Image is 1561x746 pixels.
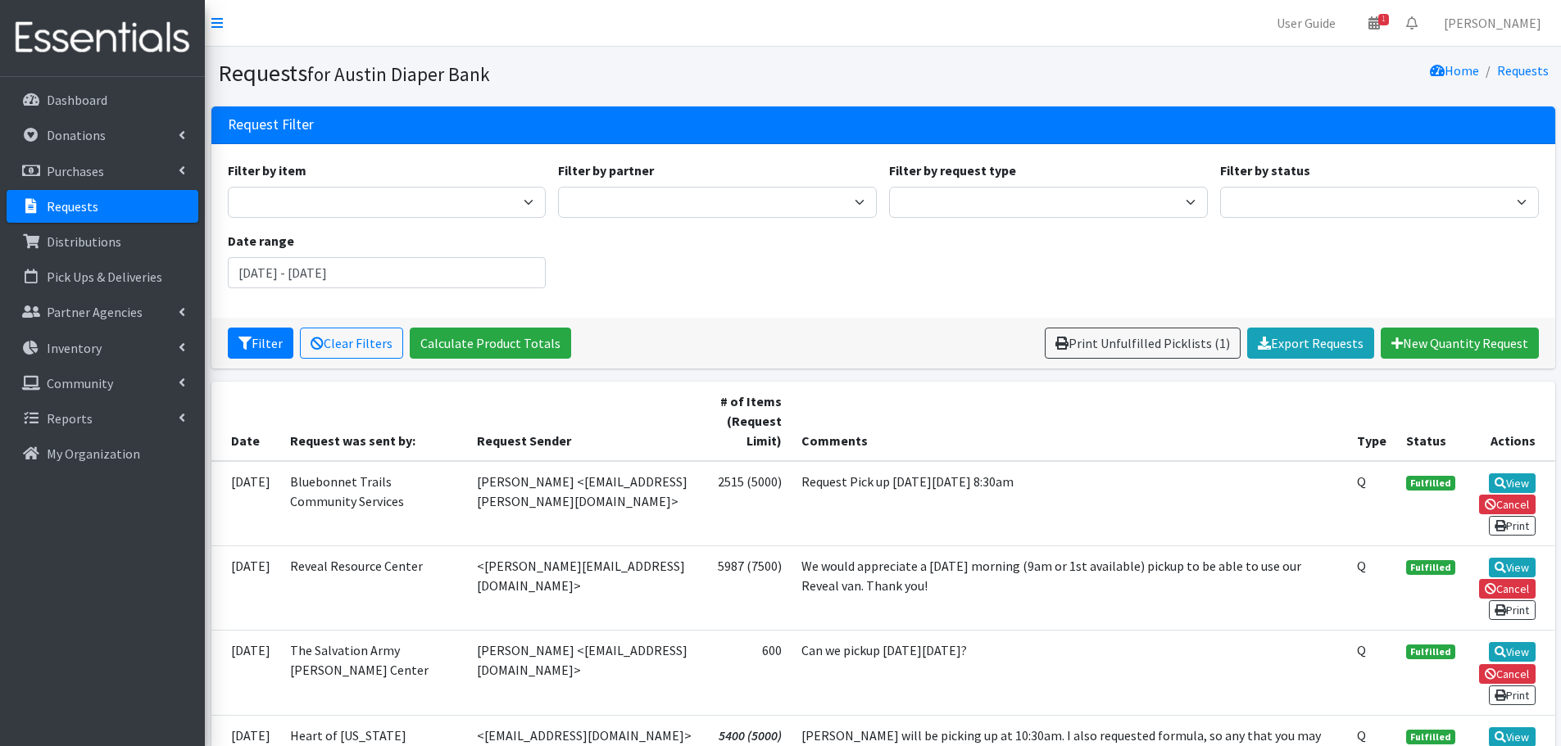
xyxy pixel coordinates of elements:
a: Calculate Product Totals [410,328,571,359]
td: 5987 (7500) [703,545,792,630]
th: Comments [792,382,1348,461]
a: View [1489,473,1536,493]
a: Dashboard [7,84,198,116]
td: 2515 (5000) [703,461,792,546]
th: Request was sent by: [280,382,468,461]
a: Inventory [7,332,198,364]
label: Filter by partner [558,161,654,180]
td: Reveal Resource Center [280,545,468,630]
a: Reports [7,402,198,435]
a: Print [1489,516,1536,536]
a: Community [7,367,198,400]
td: 600 [703,631,792,715]
td: Request Pick up [DATE][DATE] 8:30am [792,461,1348,546]
abbr: Quantity [1357,727,1366,744]
p: Community [47,375,113,391]
p: Distributions [47,233,121,250]
a: Export Requests [1247,328,1374,359]
h1: Requests [218,59,878,88]
abbr: Quantity [1357,642,1366,658]
span: Fulfilled [1406,476,1455,491]
button: Filter [228,328,293,359]
a: [PERSON_NAME] [1431,7,1554,39]
span: 1 [1378,14,1389,25]
td: The Salvation Army [PERSON_NAME] Center [280,631,468,715]
h3: Request Filter [228,116,314,133]
a: Cancel [1479,495,1536,514]
p: Inventory [47,340,102,356]
td: Bluebonnet Trails Community Services [280,461,468,546]
a: Purchases [7,155,198,188]
span: Fulfilled [1406,730,1455,744]
label: Filter by item [228,161,306,180]
a: Print Unfulfilled Picklists (1) [1045,328,1241,359]
a: Donations [7,119,198,151]
th: Date [211,382,280,461]
td: [DATE] [211,545,280,630]
label: Date range [228,231,294,251]
th: Actions [1465,382,1554,461]
a: Print [1489,685,1536,705]
td: [DATE] [211,631,280,715]
a: New Quantity Request [1381,328,1539,359]
th: # of Items (Request Limit) [703,382,792,461]
a: My Organization [7,437,198,470]
a: Clear Filters [300,328,403,359]
span: Fulfilled [1406,644,1455,659]
p: Partner Agencies [47,304,143,320]
a: Home [1430,62,1479,79]
th: Type [1347,382,1396,461]
label: Filter by status [1220,161,1310,180]
p: Pick Ups & Deliveries [47,269,162,285]
a: Pick Ups & Deliveries [7,260,198,293]
a: Partner Agencies [7,296,198,328]
td: Can we pickup [DATE][DATE]? [792,631,1348,715]
a: View [1489,558,1536,577]
td: We would appreciate a [DATE] morning (9am or 1st available) pickup to be able to use our Reveal v... [792,545,1348,630]
span: Fulfilled [1406,560,1455,575]
a: Cancel [1479,664,1536,684]
input: January 1, 2011 - December 31, 2011 [228,257,547,288]
td: <[PERSON_NAME][EMAIL_ADDRESS][DOMAIN_NAME]> [467,545,703,630]
a: Cancel [1479,579,1536,599]
td: [PERSON_NAME] <[EMAIL_ADDRESS][PERSON_NAME][DOMAIN_NAME]> [467,461,703,546]
a: Print [1489,600,1536,620]
td: [PERSON_NAME] <[EMAIL_ADDRESS][DOMAIN_NAME]> [467,631,703,715]
small: for Austin Diaper Bank [307,62,490,86]
p: My Organization [47,445,140,462]
p: Reports [47,410,93,427]
p: Purchases [47,163,104,179]
td: [DATE] [211,461,280,546]
abbr: Quantity [1357,473,1366,490]
th: Status [1396,382,1465,461]
a: View [1489,642,1536,662]
abbr: Quantity [1357,558,1366,574]
a: Requests [7,190,198,223]
a: Distributions [7,225,198,258]
label: Filter by request type [889,161,1016,180]
a: User Guide [1264,7,1349,39]
th: Request Sender [467,382,703,461]
a: Requests [1497,62,1549,79]
p: Dashboard [47,92,107,108]
p: Requests [47,198,98,215]
img: HumanEssentials [7,11,198,66]
a: 1 [1355,7,1393,39]
p: Donations [47,127,106,143]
